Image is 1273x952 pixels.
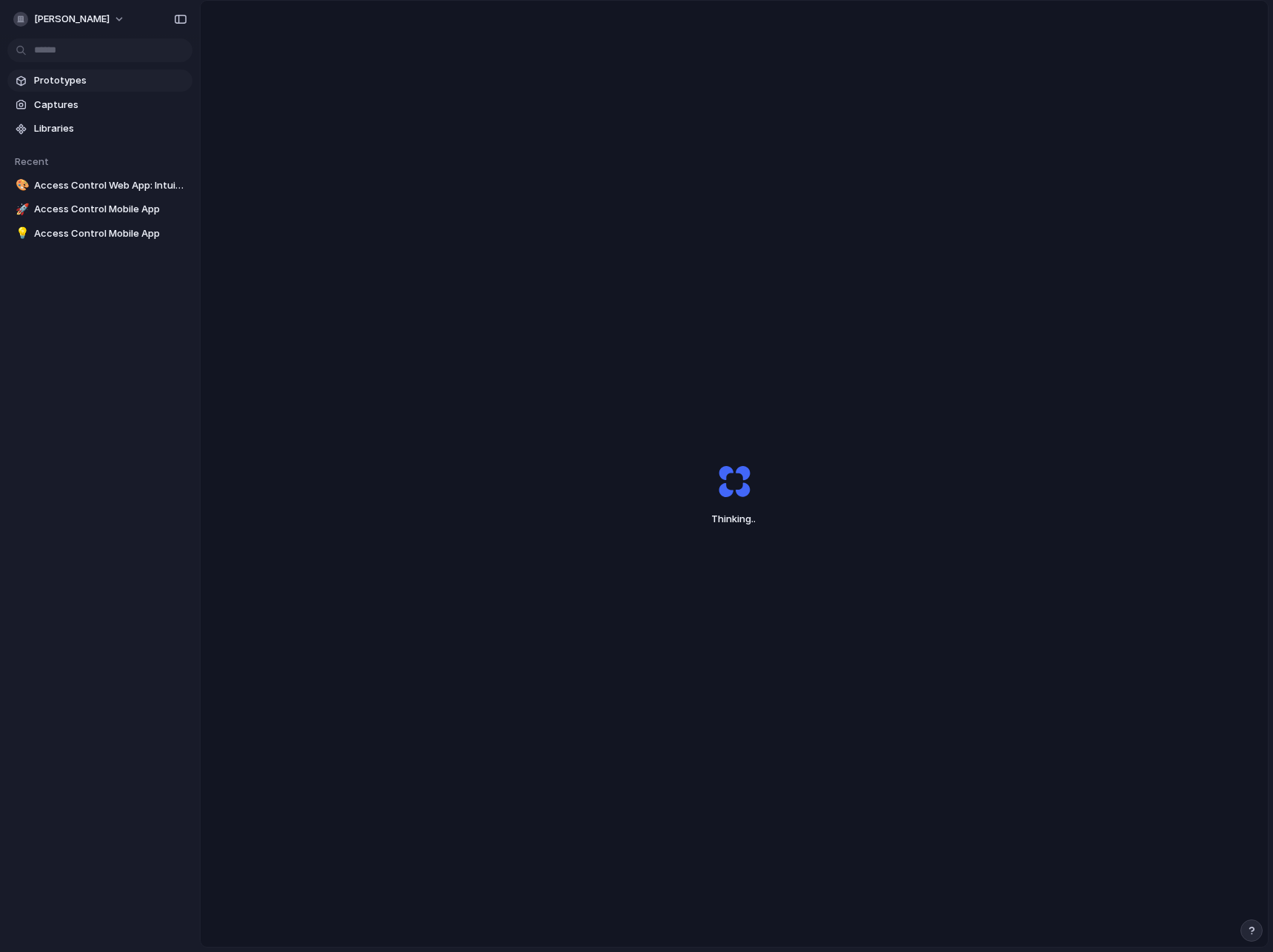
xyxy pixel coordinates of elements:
button: 💡 [13,226,28,241]
span: Prototypes [34,73,187,88]
span: [PERSON_NAME] [34,12,110,27]
button: 🚀 [13,202,28,217]
a: 💡Access Control Mobile App [7,223,192,245]
div: 🚀 [16,201,26,218]
span: Recent [15,155,49,167]
button: [PERSON_NAME] [7,7,132,31]
button: 🎨 [13,178,28,193]
span: Access Control Web App: Intuitive Dashboard for Enhanced Security [34,178,187,193]
span: Libraries [34,121,187,136]
a: Prototypes [7,70,192,92]
span: Thinking [683,512,785,527]
span: .. [751,513,756,524]
div: 🎨 [16,177,26,194]
a: Libraries [7,118,192,140]
div: 💡 [16,225,26,242]
span: Access Control Mobile App [34,226,187,241]
a: 🎨Access Control Web App: Intuitive Dashboard for Enhanced Security [7,175,192,197]
span: Access Control Mobile App [34,202,187,217]
a: 🚀Access Control Mobile App [7,198,192,220]
span: Captures [34,98,187,112]
a: Captures [7,94,192,116]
